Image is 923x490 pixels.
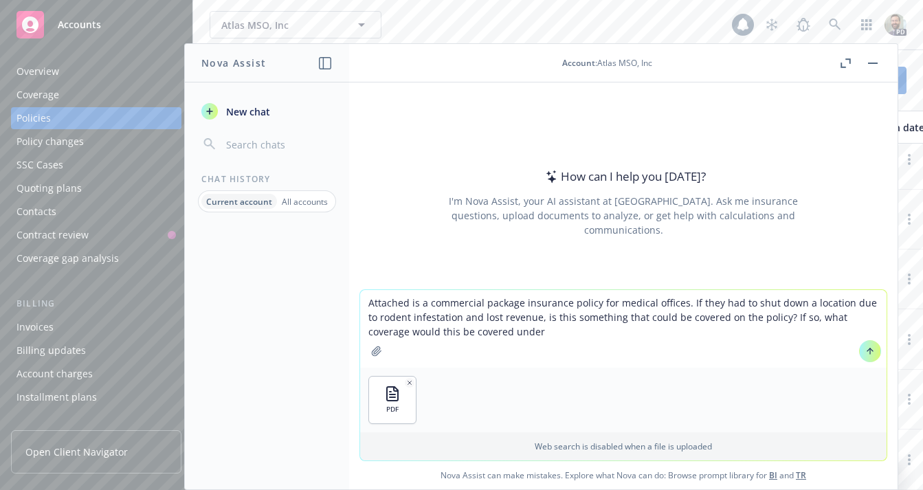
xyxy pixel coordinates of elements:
a: SSC Cases [11,154,181,176]
button: PDF [369,377,416,423]
p: Web search is disabled when a file is uploaded [368,441,878,452]
div: Chat History [185,173,349,185]
div: Contract review [16,224,89,246]
a: more [901,391,918,408]
div: Contacts [16,201,56,223]
a: Coverage [11,84,181,106]
a: more [901,331,918,348]
a: more [901,452,918,468]
div: Installment plans [16,386,97,408]
button: Atlas MSO, Inc [210,11,381,38]
div: SSC Cases [16,154,63,176]
a: Overview [11,60,181,82]
span: New chat [223,104,270,119]
a: Stop snowing [758,11,786,38]
div: How can I help you [DATE]? [542,168,706,186]
textarea: Attached is a commercial package insurance policy for medical offices. If they had to shut down a... [360,290,887,368]
a: Contacts [11,201,181,223]
a: Accounts [11,5,181,44]
a: more [901,151,918,168]
a: Contract review [11,224,181,246]
a: Switch app [853,11,880,38]
a: BI [769,469,777,481]
a: Invoices [11,316,181,338]
span: Account [562,57,595,69]
a: Installment plans [11,386,181,408]
div: Quoting plans [16,177,82,199]
div: Account charges [16,363,93,385]
span: PDF [386,405,399,414]
a: Quoting plans [11,177,181,199]
span: Open Client Navigator [25,445,128,459]
div: I'm Nova Assist, your AI assistant at [GEOGRAPHIC_DATA]. Ask me insurance questions, upload docum... [430,194,816,237]
div: Coverage gap analysis [16,247,119,269]
a: Report a Bug [790,11,817,38]
div: Overview [16,60,59,82]
span: Atlas MSO, Inc [221,18,340,32]
div: Billing updates [16,339,86,361]
a: more [901,271,918,287]
a: TR [796,469,806,481]
p: All accounts [282,196,328,208]
img: photo [885,14,907,36]
span: Nova Assist can make mistakes. Explore what Nova can do: Browse prompt library for and [355,461,892,489]
div: Invoices [16,316,54,338]
p: Current account [206,196,272,208]
a: more [901,211,918,227]
a: Billing updates [11,339,181,361]
a: Account charges [11,363,181,385]
div: Billing [11,297,181,311]
a: Coverage gap analysis [11,247,181,269]
a: Policies [11,107,181,129]
div: : Atlas MSO, Inc [562,57,652,69]
a: Search [821,11,849,38]
a: Policy changes [11,131,181,153]
div: Policy changes [16,131,84,153]
div: Policies [16,107,51,129]
span: Accounts [58,19,101,30]
input: Search chats [223,135,333,154]
div: Coverage [16,84,59,106]
button: New chat [196,99,338,124]
h1: Nova Assist [201,56,266,70]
